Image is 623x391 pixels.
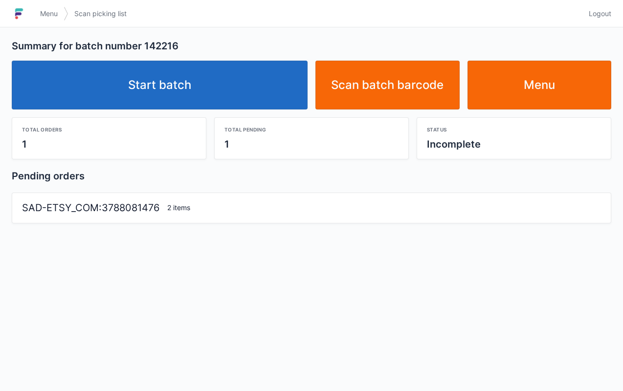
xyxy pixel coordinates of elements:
[12,39,611,53] h2: Summary for batch number 142216
[34,5,64,22] a: Menu
[427,137,601,151] div: Incomplete
[40,9,58,19] span: Menu
[427,126,601,133] div: Status
[68,5,133,22] a: Scan picking list
[589,9,611,19] span: Logout
[12,169,611,183] h2: Pending orders
[12,61,308,109] a: Start batch
[22,137,196,151] div: 1
[467,61,612,109] a: Menu
[315,61,460,109] a: Scan batch barcode
[224,126,399,133] div: Total pending
[163,203,605,213] div: 2 items
[22,126,196,133] div: Total orders
[224,137,399,151] div: 1
[18,201,163,215] div: SAD-ETSY_COM:3788081476
[64,2,68,25] img: svg>
[12,6,26,22] img: logo-small.jpg
[74,9,127,19] span: Scan picking list
[583,5,611,22] a: Logout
